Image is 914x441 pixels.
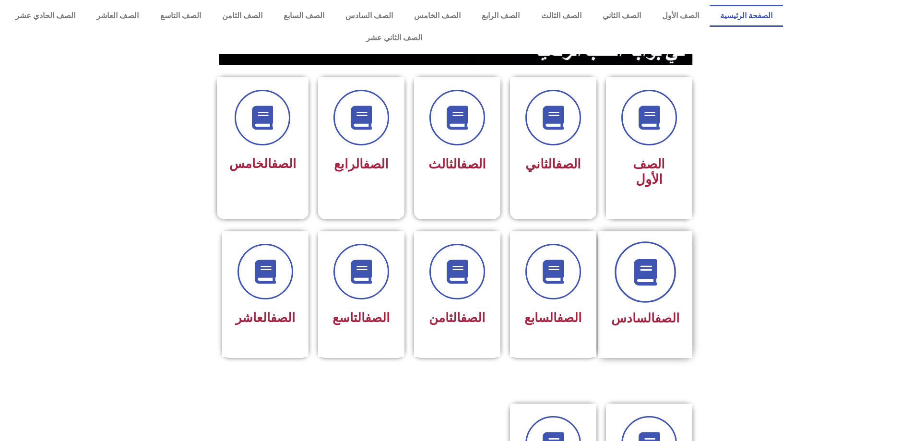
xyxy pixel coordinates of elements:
[611,311,679,325] span: السادس
[404,5,471,27] a: الصف الخامس
[5,5,86,27] a: الصف الحادي عشر
[332,310,390,325] span: التاسع
[236,310,295,325] span: العاشر
[273,5,335,27] a: الصف السابع
[363,156,389,172] a: الصف
[461,156,486,172] a: الصف
[530,5,592,27] a: الصف الثالث
[149,5,211,27] a: الصف التاسع
[556,156,581,172] a: الصف
[525,156,581,172] span: الثاني
[334,156,389,172] span: الرابع
[229,156,296,171] span: الخامس
[633,156,665,187] span: الصف الأول
[365,310,390,325] a: الصف
[5,27,783,49] a: الصف الثاني عشر
[461,310,485,325] a: الصف
[86,5,149,27] a: الصف العاشر
[212,5,273,27] a: الصف الثامن
[710,5,783,27] a: الصفحة الرئيسية
[524,310,582,325] span: السابع
[557,310,582,325] a: الصف
[428,156,486,172] span: الثالث
[655,311,679,325] a: الصف
[592,5,652,27] a: الصف الثاني
[271,310,295,325] a: الصف
[429,310,485,325] span: الثامن
[471,5,530,27] a: الصف الرابع
[335,5,404,27] a: الصف السادس
[652,5,710,27] a: الصف الأول
[272,156,296,171] a: الصف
